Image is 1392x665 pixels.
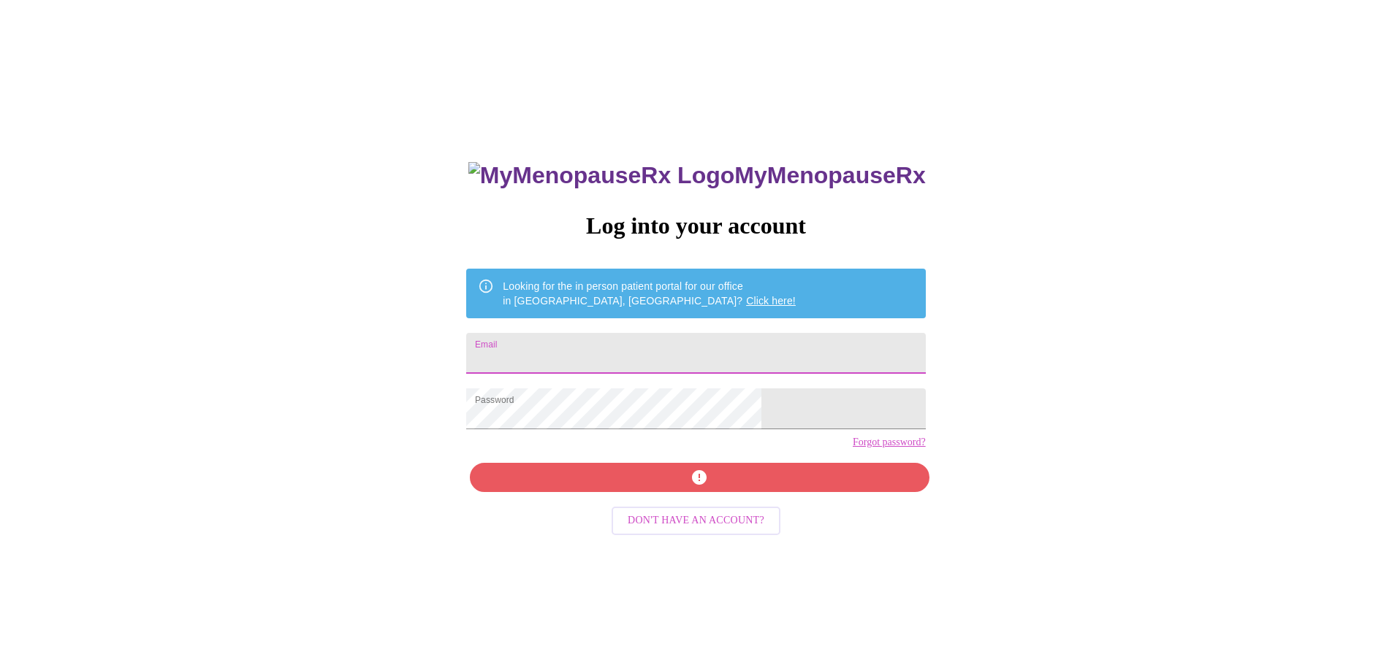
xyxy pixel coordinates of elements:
h3: MyMenopauseRx [468,162,926,189]
a: Don't have an account? [608,513,784,526]
button: Don't have an account? [612,507,780,535]
h3: Log into your account [466,212,925,239]
span: Don't have an account? [628,512,764,530]
a: Forgot password? [853,437,926,448]
div: Looking for the in person patient portal for our office in [GEOGRAPHIC_DATA], [GEOGRAPHIC_DATA]? [503,273,796,314]
a: Click here! [746,295,796,307]
img: MyMenopauseRx Logo [468,162,734,189]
